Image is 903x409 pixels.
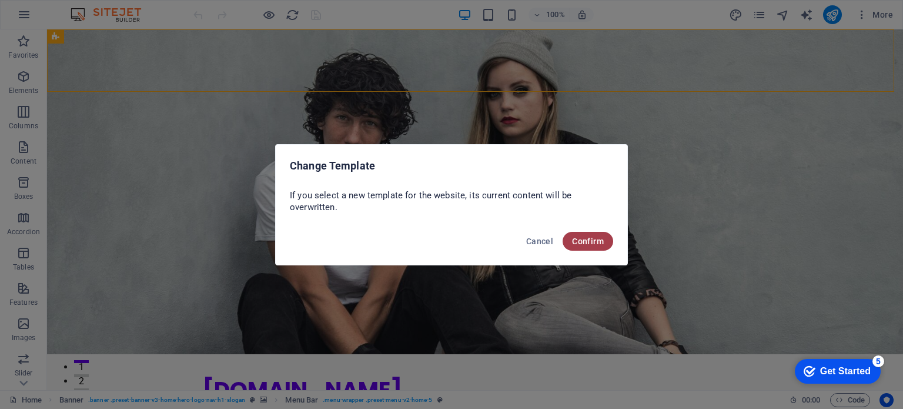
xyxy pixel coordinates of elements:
[35,13,85,24] div: Get Started
[290,189,613,213] p: If you select a new template for the website, its current content will be overwritten.
[521,232,558,251] button: Cancel
[27,359,42,362] button: 3
[27,331,42,334] button: 1
[526,237,553,246] span: Cancel
[9,6,95,31] div: Get Started 5 items remaining, 0% complete
[563,232,613,251] button: Confirm
[572,237,604,246] span: Confirm
[290,159,613,173] h2: Change Template
[87,2,99,14] div: 5
[27,345,42,348] button: 2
